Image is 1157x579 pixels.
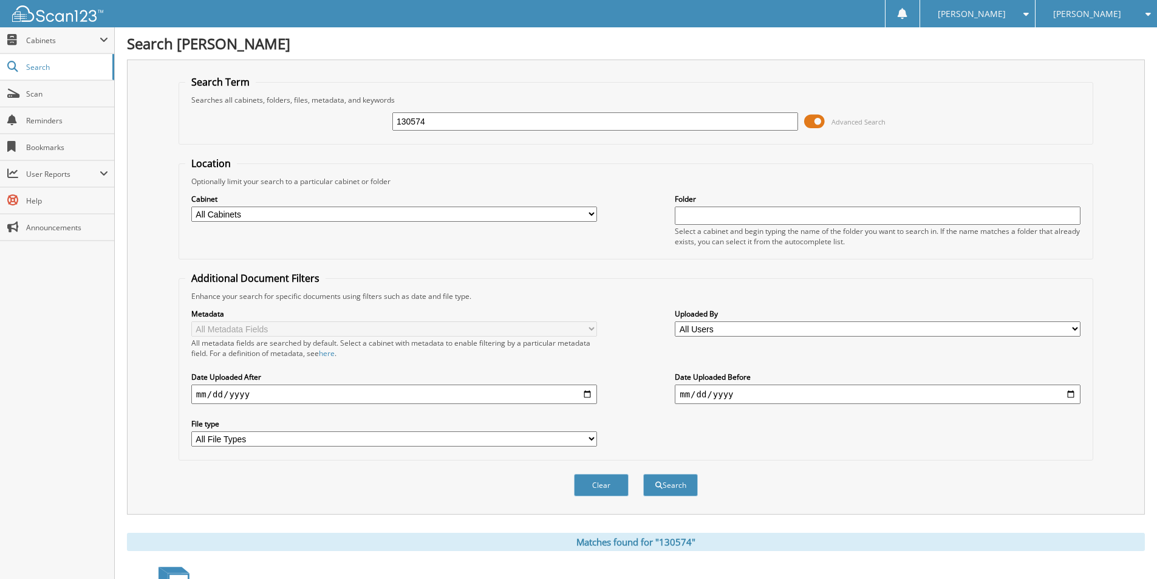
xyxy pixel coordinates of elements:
legend: Location [185,157,237,170]
div: Optionally limit your search to a particular cabinet or folder [185,176,1087,187]
label: Cabinet [191,194,597,204]
button: Clear [574,474,629,496]
label: Uploaded By [675,309,1080,319]
input: end [675,385,1080,404]
span: Help [26,196,108,206]
legend: Additional Document Filters [185,272,326,285]
img: scan123-logo-white.svg [12,5,103,22]
span: Reminders [26,115,108,126]
label: Folder [675,194,1080,204]
button: Search [643,474,698,496]
span: Cabinets [26,35,100,46]
a: here [319,348,335,358]
span: Advanced Search [831,117,886,126]
legend: Search Term [185,75,256,89]
label: File type [191,419,597,429]
span: [PERSON_NAME] [1053,10,1121,18]
h1: Search [PERSON_NAME] [127,33,1145,53]
input: start [191,385,597,404]
span: Bookmarks [26,142,108,152]
div: Select a cabinet and begin typing the name of the folder you want to search in. If the name match... [675,226,1080,247]
span: Scan [26,89,108,99]
span: Search [26,62,106,72]
label: Date Uploaded After [191,372,597,382]
div: Matches found for "130574" [127,533,1145,551]
label: Metadata [191,309,597,319]
span: User Reports [26,169,100,179]
iframe: Chat Widget [1096,521,1157,579]
div: All metadata fields are searched by default. Select a cabinet with metadata to enable filtering b... [191,338,597,358]
div: Enhance your search for specific documents using filters such as date and file type. [185,291,1087,301]
div: Searches all cabinets, folders, files, metadata, and keywords [185,95,1087,105]
span: Announcements [26,222,108,233]
span: [PERSON_NAME] [938,10,1006,18]
label: Date Uploaded Before [675,372,1080,382]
